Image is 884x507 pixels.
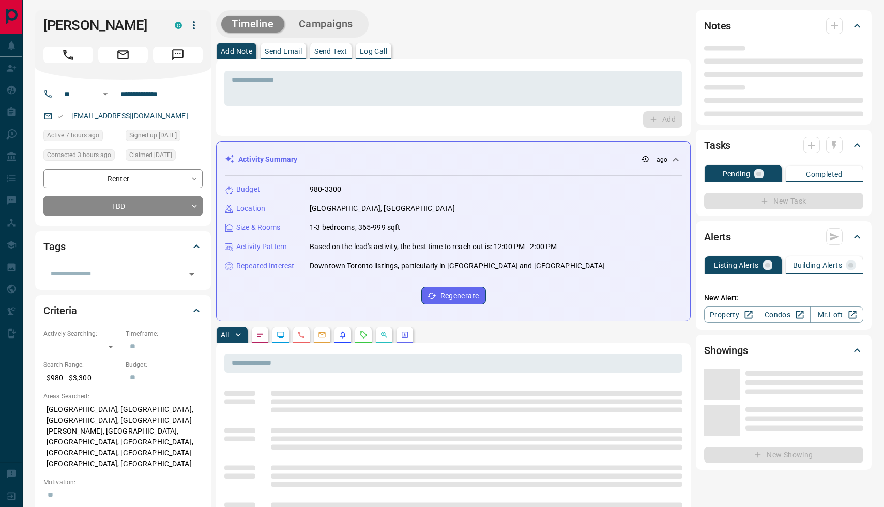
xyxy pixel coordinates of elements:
[297,331,306,339] svg: Calls
[421,287,486,304] button: Regenerate
[43,149,120,164] div: Tue Aug 12 2025
[71,112,188,120] a: [EMAIL_ADDRESS][DOMAIN_NAME]
[153,47,203,63] span: Message
[236,184,260,195] p: Budget
[359,331,368,339] svg: Requests
[310,184,341,195] p: 980-3300
[126,149,203,164] div: Mon Aug 11 2025
[651,155,667,164] p: -- ago
[236,241,287,252] p: Activity Pattern
[236,203,265,214] p: Location
[310,203,455,214] p: [GEOGRAPHIC_DATA], [GEOGRAPHIC_DATA]
[757,306,810,323] a: Condos
[265,48,302,55] p: Send Email
[704,342,748,359] h2: Showings
[704,13,863,38] div: Notes
[704,137,730,153] h2: Tasks
[318,331,326,339] svg: Emails
[360,48,387,55] p: Log Call
[43,370,120,387] p: $980 - $3,300
[43,298,203,323] div: Criteria
[704,306,757,323] a: Property
[43,392,203,401] p: Areas Searched:
[380,331,388,339] svg: Opportunities
[221,331,229,339] p: All
[236,260,294,271] p: Repeated Interest
[310,241,557,252] p: Based on the lead's activity, the best time to reach out is: 12:00 PM - 2:00 PM
[43,17,159,34] h1: [PERSON_NAME]
[221,48,252,55] p: Add Note
[98,47,148,63] span: Email
[793,262,842,269] p: Building Alerts
[43,329,120,339] p: Actively Searching:
[43,47,93,63] span: Call
[704,228,731,245] h2: Alerts
[43,234,203,259] div: Tags
[704,224,863,249] div: Alerts
[126,130,203,144] div: Mon Aug 04 2025
[43,196,203,216] div: TBD
[401,331,409,339] svg: Agent Actions
[714,262,759,269] p: Listing Alerts
[256,331,264,339] svg: Notes
[43,302,77,319] h2: Criteria
[314,48,347,55] p: Send Text
[175,22,182,29] div: condos.ca
[339,331,347,339] svg: Listing Alerts
[704,293,863,303] p: New Alert:
[277,331,285,339] svg: Lead Browsing Activity
[99,88,112,100] button: Open
[806,171,843,178] p: Completed
[704,133,863,158] div: Tasks
[704,18,731,34] h2: Notes
[238,154,297,165] p: Activity Summary
[47,150,111,160] span: Contacted 3 hours ago
[723,170,751,177] p: Pending
[126,360,203,370] p: Budget:
[57,113,64,120] svg: Email Valid
[129,130,177,141] span: Signed up [DATE]
[43,360,120,370] p: Search Range:
[810,306,863,323] a: Mr.Loft
[221,16,284,33] button: Timeline
[43,401,203,472] p: [GEOGRAPHIC_DATA], [GEOGRAPHIC_DATA], [GEOGRAPHIC_DATA], [GEOGRAPHIC_DATA][PERSON_NAME], [GEOGRAP...
[704,338,863,363] div: Showings
[185,267,199,282] button: Open
[310,260,605,271] p: Downtown Toronto listings, particularly in [GEOGRAPHIC_DATA] and [GEOGRAPHIC_DATA]
[310,222,400,233] p: 1-3 bedrooms, 365-999 sqft
[126,329,203,339] p: Timeframe:
[43,130,120,144] div: Tue Aug 12 2025
[43,169,203,188] div: Renter
[43,238,65,255] h2: Tags
[236,222,281,233] p: Size & Rooms
[225,150,682,169] div: Activity Summary-- ago
[288,16,363,33] button: Campaigns
[129,150,172,160] span: Claimed [DATE]
[43,478,203,487] p: Motivation:
[47,130,99,141] span: Active 7 hours ago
